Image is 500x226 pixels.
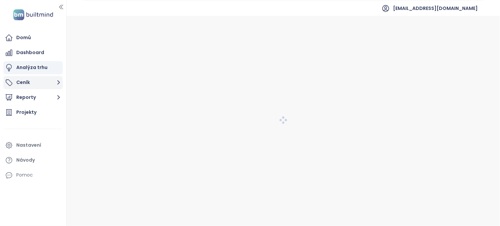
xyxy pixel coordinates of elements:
a: Nastavení [3,139,63,152]
div: Pomoc [16,171,33,179]
img: logo [11,8,55,22]
button: Ceník [3,76,63,89]
a: Domů [3,31,63,44]
div: Dashboard [16,48,44,57]
span: [EMAIL_ADDRESS][DOMAIN_NAME] [393,0,478,16]
a: Návody [3,154,63,167]
div: Domů [16,34,31,42]
div: Analýza trhu [16,63,48,72]
div: Projekty [16,108,37,116]
div: Nastavení [16,141,41,149]
a: Projekty [3,106,63,119]
a: Dashboard [3,46,63,59]
a: Analýza trhu [3,61,63,74]
div: Návody [16,156,35,164]
button: Reporty [3,91,63,104]
div: Pomoc [3,169,63,182]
